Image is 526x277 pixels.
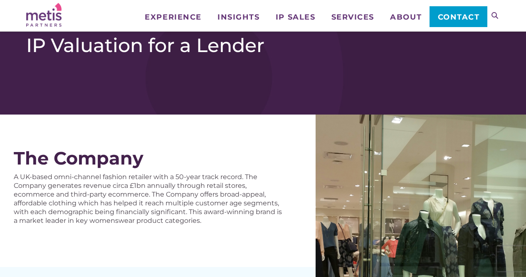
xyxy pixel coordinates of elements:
[217,13,259,21] span: Insights
[145,13,201,21] span: Experience
[438,13,480,21] span: Contact
[26,34,500,57] h1: IP Valuation for a Lender
[26,3,62,27] img: Metis Partners
[430,6,487,27] a: Contact
[390,13,422,21] span: About
[276,13,315,21] span: IP Sales
[331,13,374,21] span: Services
[14,172,283,225] p: A UK-based omni-channel fashion retailer with a 50-year track record. The Company generates reven...
[14,148,283,168] div: The Company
